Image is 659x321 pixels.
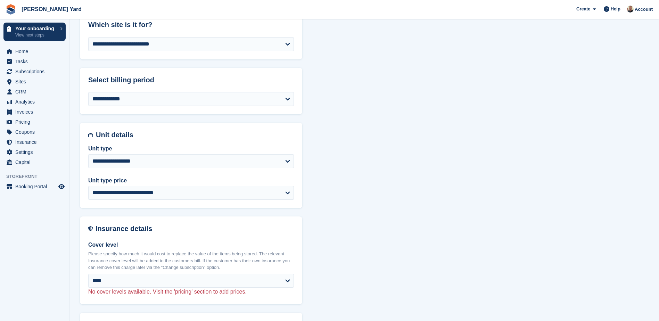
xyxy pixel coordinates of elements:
img: stora-icon-8386f47178a22dfd0bd8f6a31ec36ba5ce8667c1dd55bd0f319d3a0aa187defe.svg [6,4,16,15]
h2: Insurance details [96,225,294,233]
a: menu [3,87,66,97]
a: menu [3,137,66,147]
span: Storefront [6,173,69,180]
a: menu [3,107,66,117]
span: Pricing [15,117,57,127]
span: Capital [15,157,57,167]
p: View next steps [15,32,57,38]
label: Unit type price [88,176,294,185]
span: Create [576,6,590,13]
span: Booking Portal [15,182,57,191]
p: Please specify how much it would cost to replace the value of the items being stored. The relevan... [88,250,294,271]
span: Analytics [15,97,57,107]
img: unit-details-icon-595b0c5c156355b767ba7b61e002efae458ec76ed5ec05730b8e856ff9ea34a9.svg [88,131,93,139]
a: menu [3,47,66,56]
span: CRM [15,87,57,97]
span: Settings [15,147,57,157]
label: Cover level [88,241,294,249]
a: Your onboarding View next steps [3,23,66,41]
span: Coupons [15,127,57,137]
p: Your onboarding [15,26,57,31]
h2: Select billing period [88,76,294,84]
span: Sites [15,77,57,87]
h2: Which site is it for? [88,21,294,29]
span: Account [635,6,653,13]
a: menu [3,67,66,76]
span: Subscriptions [15,67,57,76]
a: menu [3,57,66,66]
span: Invoices [15,107,57,117]
label: Unit type [88,145,294,153]
a: menu [3,97,66,107]
img: insurance-details-icon-731ffda60807649b61249b889ba3c5e2b5c27d34e2e1fb37a309f0fde93ff34a.svg [88,225,93,233]
a: [PERSON_NAME] Yard [19,3,84,15]
a: menu [3,147,66,157]
h2: Unit details [96,131,294,139]
span: Tasks [15,57,57,66]
span: Home [15,47,57,56]
a: menu [3,77,66,87]
a: menu [3,127,66,137]
a: menu [3,157,66,167]
a: menu [3,182,66,191]
a: menu [3,117,66,127]
span: Insurance [15,137,57,147]
p: No cover levels available. Visit the 'pricing' section to add prices. [88,288,294,296]
a: Preview store [57,182,66,191]
span: Help [611,6,620,13]
img: Si Allen [627,6,634,13]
